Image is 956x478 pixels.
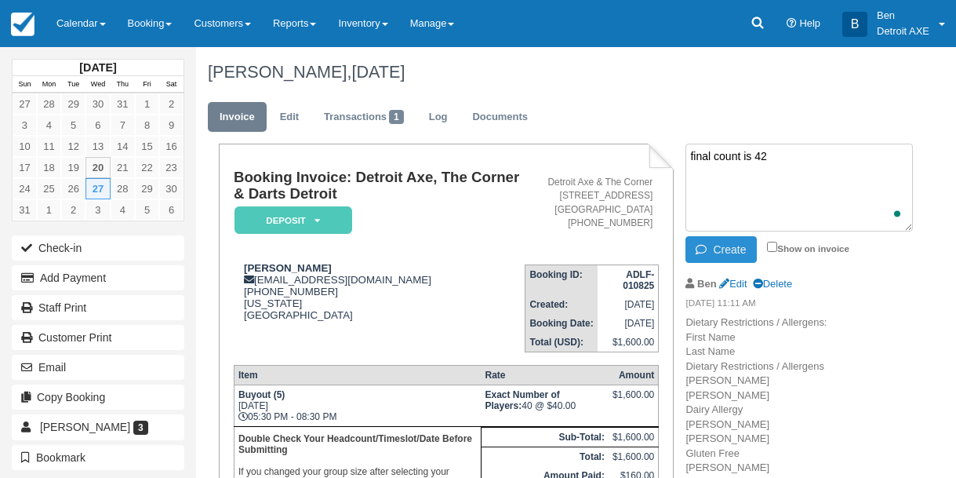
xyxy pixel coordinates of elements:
[159,136,184,157] a: 16
[37,115,61,136] a: 4
[37,199,61,221] a: 1
[767,242,777,252] input: Show on invoice
[12,265,184,290] button: Add Payment
[111,93,135,115] a: 31
[609,447,659,466] td: $1,600.00
[268,102,311,133] a: Edit
[159,115,184,136] a: 9
[234,262,525,321] div: [EMAIL_ADDRESS][DOMAIN_NAME] [PHONE_NUMBER] [US_STATE] [GEOGRAPHIC_DATA]
[111,157,135,178] a: 21
[238,433,472,455] b: Double Check Your Headcount/Timeslot/Date Before Submitting
[531,176,652,230] address: Detroit Axe & The Corner [STREET_ADDRESS] [GEOGRAPHIC_DATA] [PHONE_NUMBER]
[244,262,332,274] strong: [PERSON_NAME]
[159,199,184,221] a: 6
[697,278,716,290] strong: Ben
[159,157,184,178] a: 23
[598,333,659,352] td: $1,600.00
[482,365,609,385] th: Rate
[13,76,37,93] th: Sun
[12,414,184,440] a: [PERSON_NAME] 3
[13,178,37,199] a: 24
[85,93,110,115] a: 30
[12,385,184,410] button: Copy Booking
[234,206,347,235] a: Deposit
[13,136,37,157] a: 10
[234,385,481,426] td: [DATE] 05:30 PM - 08:30 PM
[37,178,61,199] a: 25
[208,63,901,82] h1: [PERSON_NAME],
[135,178,159,199] a: 29
[37,136,61,157] a: 11
[61,136,85,157] a: 12
[135,157,159,178] a: 22
[609,365,659,385] th: Amount
[685,236,756,263] button: Create
[159,93,184,115] a: 2
[612,389,654,413] div: $1,600.00
[79,61,116,74] strong: [DATE]
[85,115,110,136] a: 6
[13,157,37,178] a: 17
[525,314,598,333] th: Booking Date:
[525,265,598,295] th: Booking ID:
[799,17,820,29] span: Help
[12,325,184,350] a: Customer Print
[12,235,184,261] button: Check-in
[351,62,405,82] span: [DATE]
[460,102,540,133] a: Documents
[133,421,148,435] span: 3
[159,178,184,199] a: 30
[877,8,929,24] p: Ben
[685,144,913,232] textarea: To enrich screen reader interactions, please activate Accessibility in Grammarly extension settings
[787,19,797,29] i: Help
[482,427,609,447] th: Sub-Total:
[135,76,159,93] th: Fri
[234,170,525,202] h1: Booking Invoice: Detroit Axe, The Corner & Darts Detroit
[61,178,85,199] a: 26
[85,76,110,93] th: Wed
[609,427,659,447] td: $1,600.00
[85,199,110,221] a: 3
[111,115,135,136] a: 7
[598,314,659,333] td: [DATE]
[61,115,85,136] a: 5
[40,421,130,433] span: [PERSON_NAME]
[111,76,135,93] th: Thu
[13,115,37,136] a: 3
[135,199,159,221] a: 5
[485,389,560,411] strong: Exact Number of Players
[208,102,267,133] a: Invoice
[135,115,159,136] a: 8
[85,136,110,157] a: 13
[13,199,37,221] a: 31
[753,278,792,290] a: Delete
[877,24,929,39] p: Detroit AXE
[111,199,135,221] a: 4
[37,93,61,115] a: 28
[312,102,416,133] a: Transactions1
[61,157,85,178] a: 19
[623,269,654,291] strong: ADLF-010825
[598,295,659,314] td: [DATE]
[525,295,598,314] th: Created:
[12,355,184,380] button: Email
[685,297,901,314] em: [DATE] 11:11 AM
[111,136,135,157] a: 14
[135,136,159,157] a: 15
[12,295,184,320] a: Staff Print
[61,93,85,115] a: 29
[842,12,867,37] div: B
[389,110,404,124] span: 1
[719,278,747,290] a: Edit
[13,93,37,115] a: 27
[37,76,61,93] th: Mon
[61,199,85,221] a: 2
[61,76,85,93] th: Tue
[234,365,481,385] th: Item
[238,389,285,400] strong: Buyout (5)
[85,157,110,178] a: 20
[135,93,159,115] a: 1
[482,447,609,466] th: Total:
[417,102,460,133] a: Log
[159,76,184,93] th: Sat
